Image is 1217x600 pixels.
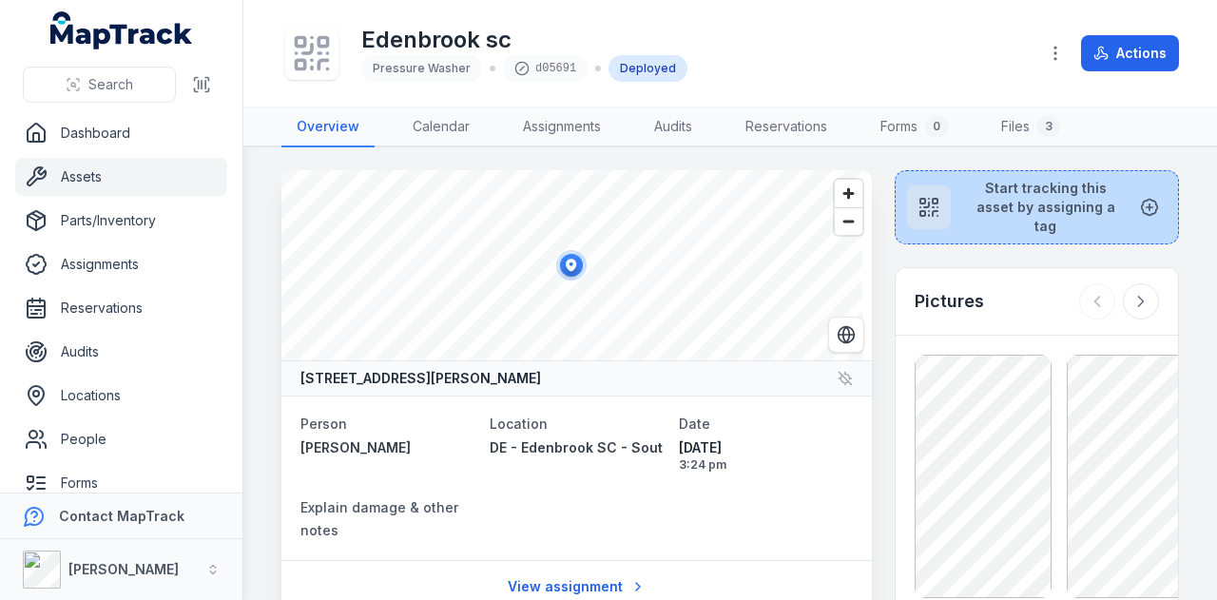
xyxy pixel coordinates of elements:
[490,438,664,457] a: DE - Edenbrook SC - Southern - 89291
[281,107,375,147] a: Overview
[15,289,227,327] a: Reservations
[508,107,616,147] a: Assignments
[503,55,588,82] div: d05691
[490,439,751,455] span: DE - Edenbrook SC - Southern - 89291
[300,499,458,538] span: Explain damage & other notes
[925,115,948,138] div: 0
[679,438,853,473] time: 8/14/2025, 3:24:20 PM
[730,107,842,147] a: Reservations
[966,179,1125,236] span: Start tracking this asset by assigning a tag
[1081,35,1179,71] button: Actions
[300,416,347,432] span: Person
[639,107,707,147] a: Audits
[15,420,227,458] a: People
[986,107,1075,147] a: Files3
[679,438,853,457] span: [DATE]
[865,107,963,147] a: Forms0
[608,55,687,82] div: Deployed
[915,288,984,315] h3: Pictures
[397,107,485,147] a: Calendar
[895,170,1179,244] button: Start tracking this asset by assigning a tag
[281,170,862,360] canvas: Map
[50,11,193,49] a: MapTrack
[68,561,179,577] strong: [PERSON_NAME]
[490,416,548,432] span: Location
[15,333,227,371] a: Audits
[15,158,227,196] a: Assets
[835,180,862,207] button: Zoom in
[88,75,133,94] span: Search
[15,464,227,502] a: Forms
[373,61,471,75] span: Pressure Washer
[300,369,541,388] strong: [STREET_ADDRESS][PERSON_NAME]
[15,377,227,415] a: Locations
[679,457,853,473] span: 3:24 pm
[15,202,227,240] a: Parts/Inventory
[300,438,474,457] a: [PERSON_NAME]
[828,317,864,353] button: Switch to Satellite View
[23,67,176,103] button: Search
[59,508,184,524] strong: Contact MapTrack
[15,114,227,152] a: Dashboard
[1037,115,1060,138] div: 3
[679,416,710,432] span: Date
[15,245,227,283] a: Assignments
[361,25,687,55] h1: Edenbrook sc
[835,207,862,235] button: Zoom out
